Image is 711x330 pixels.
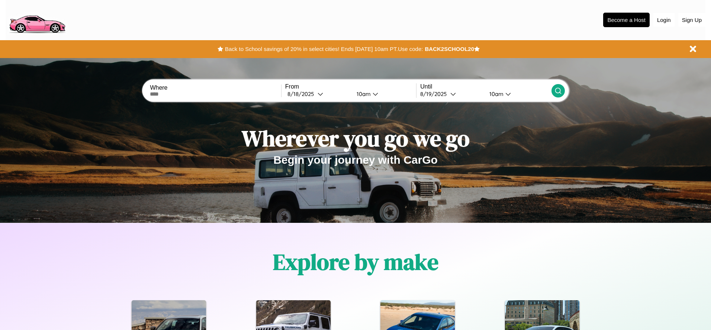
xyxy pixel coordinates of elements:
div: 8 / 18 / 2025 [287,90,318,97]
button: Back to School savings of 20% in select cities! Ends [DATE] 10am PT.Use code: [223,44,425,54]
button: Login [653,13,675,27]
div: 10am [353,90,373,97]
label: Where [150,84,281,91]
label: From [285,83,416,90]
button: 10am [351,90,416,98]
button: Sign Up [678,13,705,27]
button: 10am [483,90,551,98]
b: BACK2SCHOOL20 [425,46,474,52]
label: Until [420,83,551,90]
h1: Explore by make [273,247,438,277]
div: 10am [486,90,505,97]
button: 8/18/2025 [285,90,351,98]
div: 8 / 19 / 2025 [420,90,450,97]
img: logo [6,4,68,35]
button: Become a Host [603,13,650,27]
